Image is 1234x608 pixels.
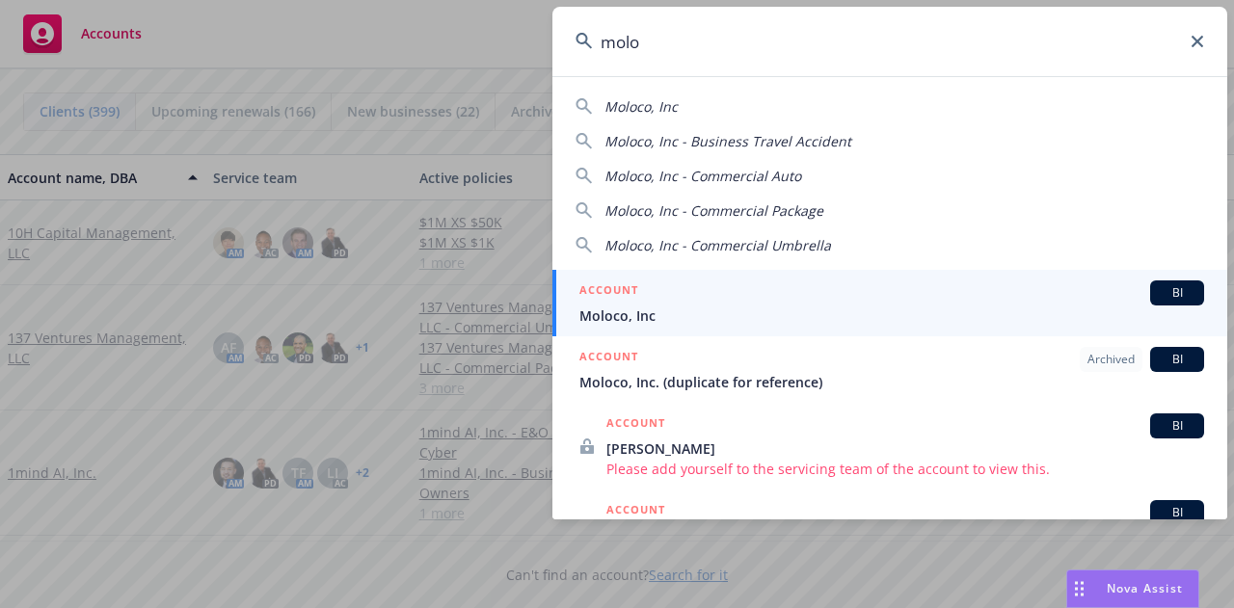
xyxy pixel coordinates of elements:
span: Moloco, Inc - Commercial Package [604,201,823,220]
span: Moloco, Inc - Commercial Auto [604,167,801,185]
span: [PERSON_NAME] [606,438,1204,459]
h5: ACCOUNT [579,347,638,370]
span: BI [1158,284,1196,302]
input: Search... [552,7,1227,76]
a: ACCOUNTBI[PERSON_NAME]Please add yourself to the servicing team of the account to view this. [552,403,1227,489]
span: Nova Assist [1107,580,1183,596]
span: BI [1158,351,1196,368]
span: Moloco, Inc [579,305,1204,326]
span: Moloco, Inc - Commercial Umbrella [604,236,831,254]
span: BI [1158,504,1196,521]
button: Nova Assist [1066,569,1199,608]
span: Moloco, Inc. (duplicate for reference) [579,372,1204,392]
span: Moloco, Inc [604,97,678,116]
h5: ACCOUNT [606,413,665,436]
h5: ACCOUNT [579,280,638,304]
span: Archived [1087,351,1135,368]
a: ACCOUNTArchivedBIMoloco, Inc. (duplicate for reference) [552,336,1227,403]
span: BI [1158,417,1196,435]
div: Drag to move [1067,570,1091,607]
span: Moloco, Inc - Business Travel Accident [604,132,851,150]
span: Please add yourself to the servicing team of the account to view this. [606,459,1204,479]
a: ACCOUNTBIMoloco, Inc [552,270,1227,336]
h5: ACCOUNT [606,500,665,523]
a: ACCOUNTBI [552,489,1227,576]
